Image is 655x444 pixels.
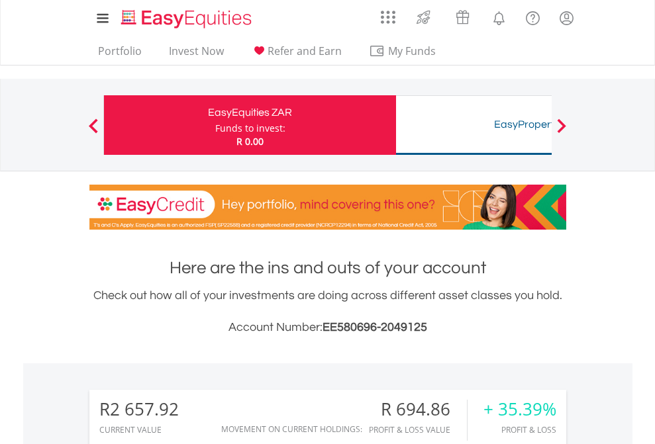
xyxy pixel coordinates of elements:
a: Portfolio [93,44,147,65]
img: grid-menu-icon.svg [381,10,395,24]
div: Movement on Current Holdings: [221,425,362,433]
div: + 35.39% [483,400,556,419]
a: Home page [116,3,257,30]
h3: Account Number: [89,318,566,337]
img: EasyEquities_Logo.png [119,8,257,30]
h1: Here are the ins and outs of your account [89,256,566,280]
span: EE580696-2049125 [323,321,427,333]
div: Profit & Loss [483,425,556,434]
a: My Profile [550,3,583,32]
div: Check out how all of your investments are doing across different asset classes you hold. [89,287,566,337]
div: R2 657.92 [99,400,179,419]
a: Vouchers [443,3,482,28]
a: AppsGrid [372,3,404,24]
a: Invest Now [164,44,229,65]
img: thrive-v2.svg [413,7,434,28]
div: R 694.86 [369,400,467,419]
a: Refer and Earn [246,44,347,65]
button: Next [548,125,575,138]
div: Funds to invest: [215,122,285,135]
div: EasyEquities ZAR [112,103,388,122]
div: Profit & Loss Value [369,425,467,434]
img: vouchers-v2.svg [452,7,474,28]
span: My Funds [369,42,456,60]
a: FAQ's and Support [516,3,550,30]
div: CURRENT VALUE [99,425,179,434]
button: Previous [80,125,107,138]
span: Refer and Earn [268,44,342,58]
span: R 0.00 [236,135,264,148]
a: Notifications [482,3,516,30]
img: EasyCredit Promotion Banner [89,185,566,230]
